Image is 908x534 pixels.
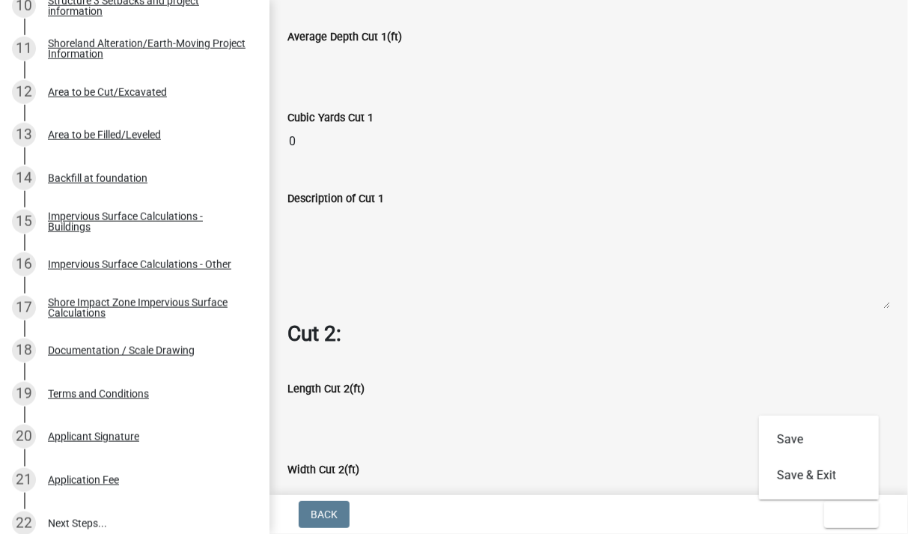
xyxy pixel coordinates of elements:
[48,431,139,442] div: Applicant Signature
[287,32,402,43] label: Average Depth Cut 1(ft)
[12,425,36,449] div: 20
[48,130,161,140] div: Area to be Filled/Leveled
[287,194,384,204] label: Description of Cut 1
[299,501,350,528] button: Back
[12,80,36,104] div: 12
[12,210,36,234] div: 15
[287,321,341,346] strong: Cut 2:
[48,87,167,97] div: Area to be Cut/Excavated
[287,465,359,476] label: Width Cut 2(ft)
[12,382,36,406] div: 19
[287,384,365,395] label: Length Cut 2(ft)
[12,468,36,492] div: 21
[311,509,338,521] span: Back
[48,173,147,183] div: Backfill at foundation
[48,38,246,59] div: Shoreland Alteration/Earth-Moving Project Information
[759,458,879,494] button: Save & Exit
[48,259,231,270] div: Impervious Surface Calculations - Other
[836,509,858,521] span: Exit
[824,501,879,528] button: Exit
[48,345,195,356] div: Documentation / Scale Drawing
[12,339,36,362] div: 18
[12,296,36,320] div: 17
[48,389,149,399] div: Terms and Conditions
[48,475,119,485] div: Application Fee
[287,113,374,124] label: Cubic Yards Cut 1
[759,422,879,458] button: Save
[12,166,36,190] div: 14
[12,252,36,276] div: 16
[12,123,36,147] div: 13
[48,211,246,232] div: Impervious Surface Calculations - Buildings
[48,297,246,318] div: Shore Impact Zone Impervious Surface Calculations
[12,37,36,61] div: 11
[759,416,879,500] div: Exit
